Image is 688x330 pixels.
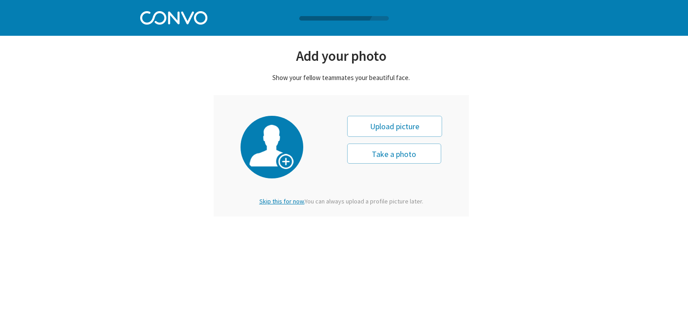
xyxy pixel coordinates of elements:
[347,116,442,137] div: Upload picture
[140,9,207,25] img: Convo Logo
[252,197,431,205] div: You can always upload a profile picture later.
[259,197,305,205] span: Skip this for now.
[214,47,469,64] div: Add your photo
[347,144,441,164] button: Take a photo
[214,73,469,82] div: Show your fellow teammates your beautiful face.
[249,125,294,170] img: profile-picture.png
